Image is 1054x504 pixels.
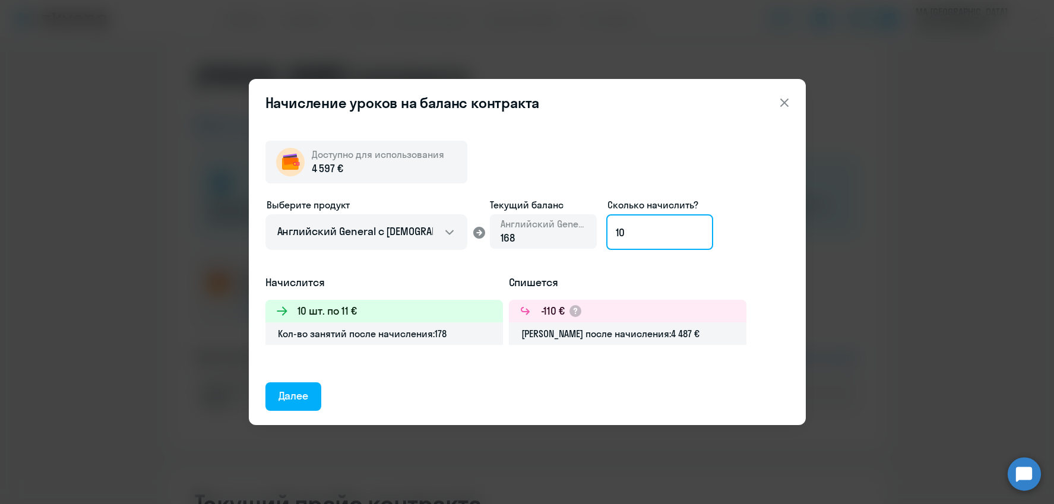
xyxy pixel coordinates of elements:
[501,231,516,245] span: 168
[267,199,350,211] span: Выберите продукт
[297,303,357,319] h3: 10 шт. по 11 €
[312,161,344,176] span: 4 597 €
[278,388,309,404] div: Далее
[265,322,503,345] div: Кол-во занятий после начисления: 178
[607,199,698,211] span: Сколько начислить?
[509,322,746,345] div: [PERSON_NAME] после начисления: 4 487 €
[509,275,746,290] h5: Спишется
[265,275,503,290] h5: Начислится
[265,382,322,411] button: Далее
[276,148,305,176] img: wallet-circle.png
[312,148,444,160] span: Доступно для использования
[249,93,806,112] header: Начисление уроков на баланс контракта
[501,217,586,230] span: Английский General
[541,303,565,319] h3: -110 €
[490,198,597,212] span: Текущий баланс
